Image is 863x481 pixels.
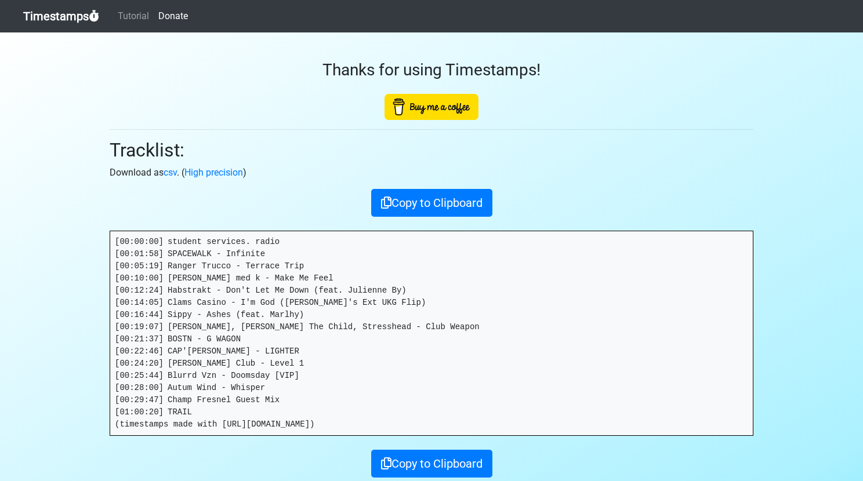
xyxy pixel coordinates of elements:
button: Copy to Clipboard [371,450,492,478]
a: High precision [184,167,243,178]
p: Download as . ( ) [110,166,753,180]
a: Donate [154,5,193,28]
h3: Thanks for using Timestamps! [110,60,753,80]
pre: [00:00:00] student services. radio [00:01:58] SPACEWALK - Infinite [00:05:19] Ranger Trucco - Ter... [110,231,753,435]
button: Copy to Clipboard [371,189,492,217]
h2: Tracklist: [110,139,753,161]
a: Timestamps [23,5,99,28]
img: Buy Me A Coffee [385,94,478,120]
a: Tutorial [113,5,154,28]
a: csv [164,167,177,178]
